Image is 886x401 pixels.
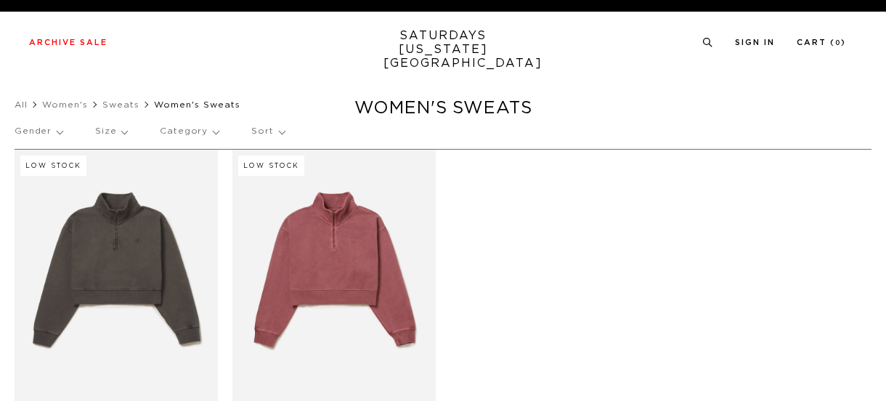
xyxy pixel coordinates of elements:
div: Low Stock [238,155,304,176]
p: Size [95,115,127,148]
a: Sweats [102,100,139,109]
a: Sign In [735,39,775,46]
div: Low Stock [20,155,86,176]
p: Gender [15,115,62,148]
a: SATURDAYS[US_STATE][GEOGRAPHIC_DATA] [383,29,503,70]
a: Women's [42,100,88,109]
span: Women's Sweats [154,100,240,109]
a: Archive Sale [29,39,107,46]
a: All [15,100,28,109]
p: Sort [251,115,284,148]
a: Cart (0) [797,39,846,46]
small: 0 [835,40,841,46]
p: Category [160,115,219,148]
